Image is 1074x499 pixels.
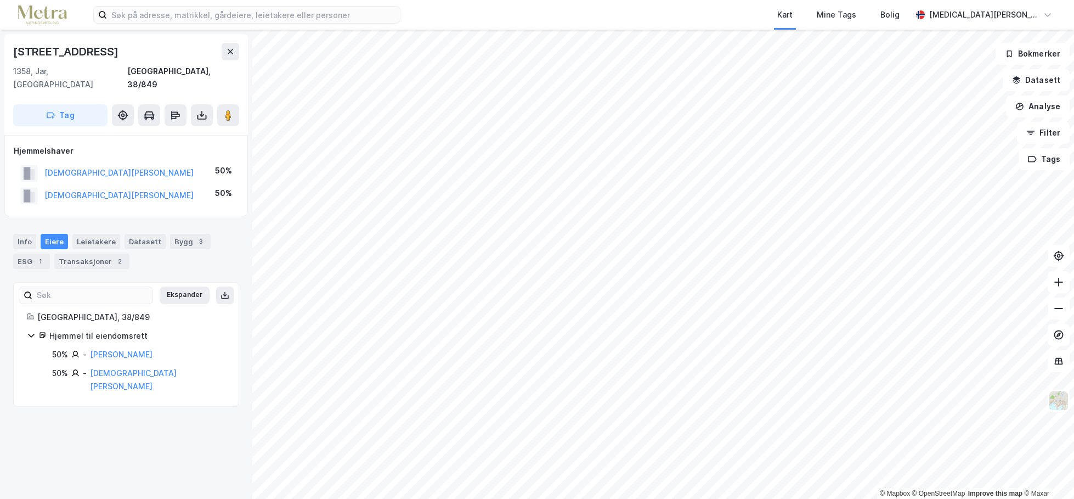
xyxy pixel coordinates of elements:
[1019,446,1074,499] div: Kontrollprogram for chat
[1003,69,1070,91] button: Datasett
[1019,148,1070,170] button: Tags
[37,311,225,324] div: [GEOGRAPHIC_DATA], 38/849
[83,348,87,361] div: -
[52,367,68,380] div: 50%
[18,5,67,25] img: metra-logo.256734c3b2bbffee19d4.png
[195,236,206,247] div: 3
[90,368,177,391] a: [DEMOGRAPHIC_DATA][PERSON_NAME]
[125,234,166,249] div: Datasett
[1006,96,1070,117] button: Analyse
[1017,122,1070,144] button: Filter
[52,348,68,361] div: 50%
[170,234,211,249] div: Bygg
[49,329,225,343] div: Hjemmel til eiendomsrett
[817,8,856,21] div: Mine Tags
[777,8,793,21] div: Kart
[13,43,121,60] div: [STREET_ADDRESS]
[912,490,965,497] a: OpenStreetMap
[35,256,46,267] div: 1
[13,65,127,91] div: 1358, Jar, [GEOGRAPHIC_DATA]
[1048,390,1069,411] img: Z
[13,104,108,126] button: Tag
[127,65,239,91] div: [GEOGRAPHIC_DATA], 38/849
[880,490,910,497] a: Mapbox
[107,7,400,23] input: Søk på adresse, matrikkel, gårdeiere, leietakere eller personer
[1019,446,1074,499] iframe: Chat Widget
[32,287,152,304] input: Søk
[72,234,120,249] div: Leietakere
[160,287,210,304] button: Ekspander
[880,8,900,21] div: Bolig
[13,254,50,269] div: ESG
[14,144,239,158] div: Hjemmelshaver
[114,256,125,267] div: 2
[215,164,232,177] div: 50%
[929,8,1039,21] div: [MEDICAL_DATA][PERSON_NAME]
[90,350,152,359] a: [PERSON_NAME]
[54,254,129,269] div: Transaksjoner
[968,490,1022,497] a: Improve this map
[996,43,1070,65] button: Bokmerker
[215,187,232,200] div: 50%
[41,234,68,249] div: Eiere
[13,234,36,249] div: Info
[83,367,87,380] div: -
